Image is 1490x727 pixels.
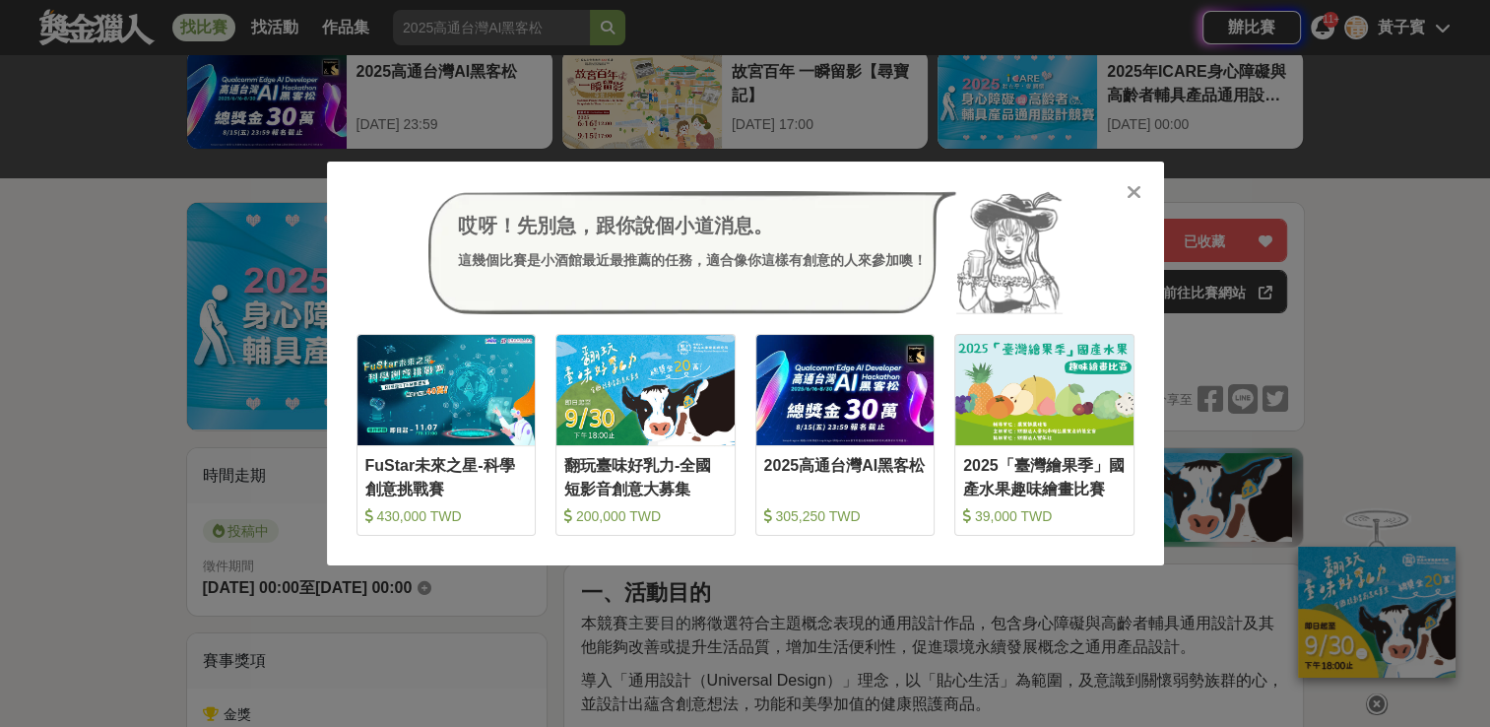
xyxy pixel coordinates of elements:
div: 39,000 TWD [963,506,1126,526]
div: 哎呀！先別急，跟你說個小道消息。 [458,211,927,240]
div: 翻玩臺味好乳力-全國短影音創意大募集 [564,454,727,498]
img: Cover Image [357,335,536,444]
img: Cover Image [955,335,1134,444]
img: Cover Image [756,335,935,444]
div: 200,000 TWD [564,506,727,526]
a: Cover Image2025高通台灣AI黑客松 305,250 TWD [755,334,936,536]
div: 2025「臺灣繪果季」國產水果趣味繪畫比賽 [963,454,1126,498]
a: Cover Image翻玩臺味好乳力-全國短影音創意大募集 200,000 TWD [555,334,736,536]
img: Cover Image [556,335,735,444]
div: 430,000 TWD [365,506,528,526]
div: 2025高通台灣AI黑客松 [764,454,927,498]
div: 305,250 TWD [764,506,927,526]
a: Cover Image2025「臺灣繪果季」國產水果趣味繪畫比賽 39,000 TWD [954,334,1134,536]
div: 這幾個比賽是小酒館最近最推薦的任務，適合像你這樣有創意的人來參加噢！ [458,250,927,271]
img: Avatar [956,191,1063,315]
div: FuStar未來之星-科學創意挑戰賽 [365,454,528,498]
a: Cover ImageFuStar未來之星-科學創意挑戰賽 430,000 TWD [356,334,537,536]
